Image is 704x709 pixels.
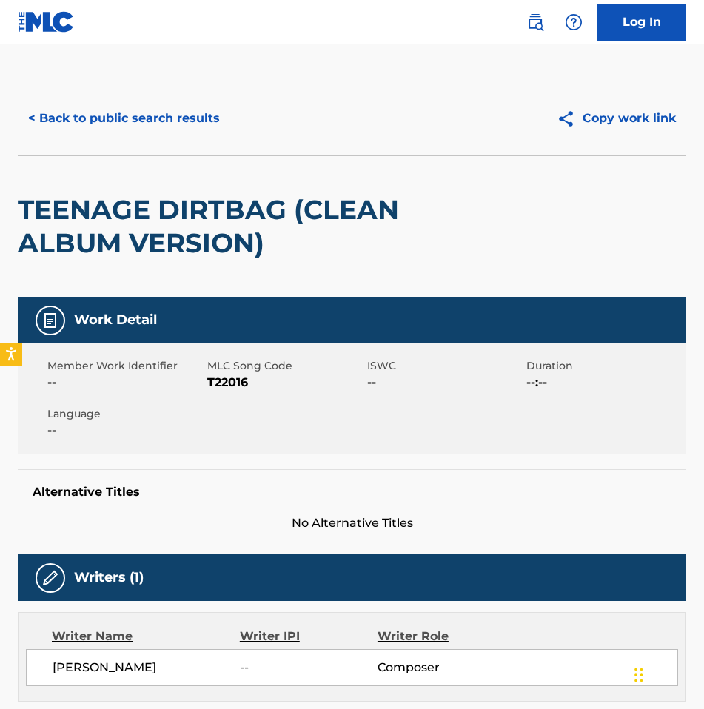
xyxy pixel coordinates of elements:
div: Writer Name [52,628,240,645]
img: help [565,13,583,31]
iframe: Chat Widget [630,638,704,709]
span: Duration [526,358,683,374]
button: < Back to public search results [18,100,230,137]
div: Help [559,7,589,37]
h5: Alternative Titles [33,485,671,500]
span: MLC Song Code [207,358,363,374]
img: search [526,13,544,31]
h5: Work Detail [74,312,157,329]
span: Language [47,406,204,422]
div: Writer Role [378,628,503,645]
span: -- [240,659,378,676]
span: T22016 [207,374,363,392]
button: Copy work link [546,100,686,137]
img: MLC Logo [18,11,75,33]
img: Copy work link [557,110,583,128]
span: -- [367,374,523,392]
span: Composer [378,659,503,676]
span: ISWC [367,358,523,374]
img: Work Detail [41,312,59,329]
span: -- [47,374,204,392]
a: Log In [597,4,686,41]
span: No Alternative Titles [18,514,686,532]
span: -- [47,422,204,440]
h5: Writers (1) [74,569,144,586]
img: Writers [41,569,59,587]
a: Public Search [520,7,550,37]
span: --:-- [526,374,683,392]
h2: TEENAGE DIRTBAG (CLEAN ALBUM VERSION) [18,193,419,260]
span: [PERSON_NAME] [53,659,240,676]
span: Member Work Identifier [47,358,204,374]
div: Writer IPI [240,628,378,645]
div: Drag [634,653,643,697]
